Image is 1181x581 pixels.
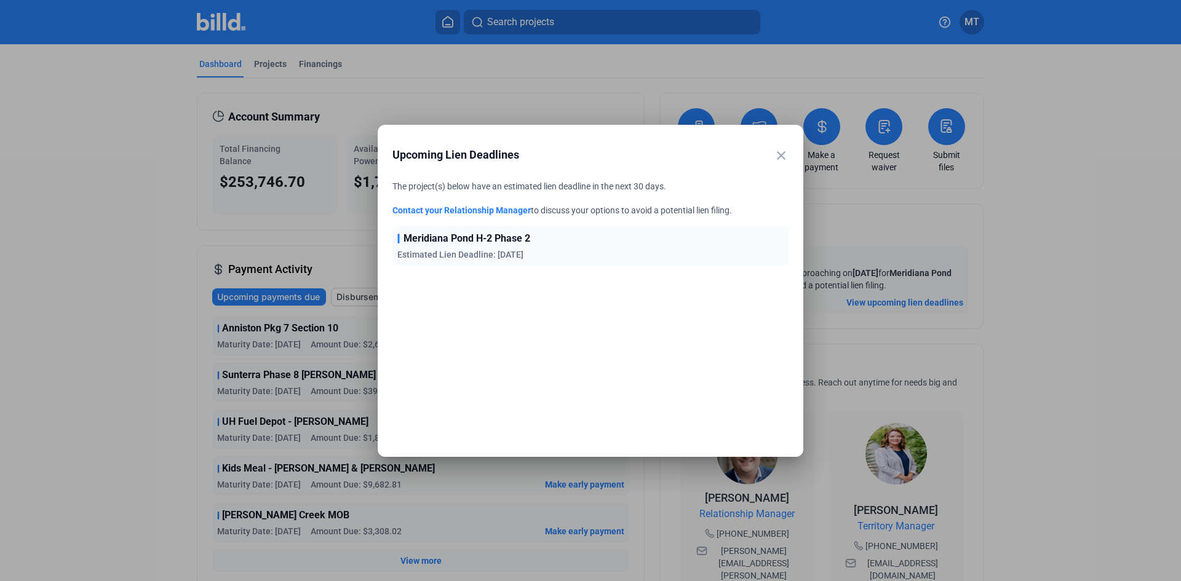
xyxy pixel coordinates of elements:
span: Upcoming Lien Deadlines [392,146,758,164]
a: Contact your Relationship Manager [392,205,531,215]
span: to discuss your options to avoid a potential lien filing. [531,205,732,215]
span: Estimated Lien Deadline: [DATE] [397,250,523,259]
span: The project(s) below have an estimated lien deadline in the next 30 days. [392,181,666,191]
mat-icon: close [774,148,789,163]
span: Meridiana Pond H-2 Phase 2 [404,231,530,246]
